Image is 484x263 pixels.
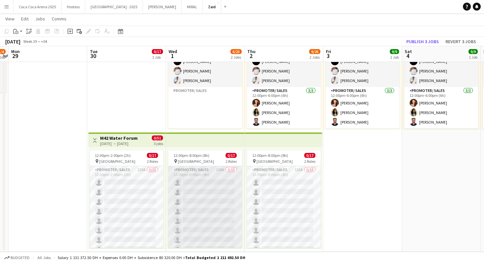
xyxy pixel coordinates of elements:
[62,0,85,13] button: Hostess
[304,153,315,158] span: 0/17
[230,49,242,54] span: 6/23
[100,135,138,141] h3: M42 Water Forum
[226,159,237,164] span: 2 Roles
[168,52,177,60] span: 1
[152,49,163,54] span: 0/17
[168,31,242,129] app-job-card: 12:00pm-6:00pm (6h)6/6 Manarat al Saadiyat1 Role[PERSON_NAME][PERSON_NAME][PERSON_NAME][PERSON_NA...
[95,153,131,158] span: 12:00pm-2:00pm (2h)
[13,0,62,13] button: Coca Coca Arena 2025
[203,0,221,13] button: Zaid
[90,150,163,248] app-job-card: 12:00pm-2:00pm (2h)0/17 [GEOGRAPHIC_DATA]2 RolesPromoter/ Sales133A0/1512:00pm-2:00pm (2h)
[143,0,182,13] button: [PERSON_NAME]
[35,16,45,22] span: Jobs
[256,159,293,164] span: [GEOGRAPHIC_DATA]
[252,153,288,158] span: 12:00pm-8:00pm (8h)
[11,255,30,260] span: Budgeted
[404,31,478,129] app-job-card: 11:00am-7:00pm (8h)9/9 Manarat al Saadiyat2 Roles[PERSON_NAME][PERSON_NAME][PERSON_NAME][PERSON_N...
[247,31,321,129] app-job-card: 12:00pm-8:00pm (8h)9/9 Manarat al Saadiyat2 Roles[PERSON_NAME][PERSON_NAME][PERSON_NAME][PERSON_N...
[85,0,143,13] button: [GEOGRAPHIC_DATA] - 2025
[58,255,245,260] div: Salary 1 131 372.50 DH + Expenses 0.00 DH + Subsistence 80 320.00 DH =
[309,55,320,60] div: 2 Jobs
[226,153,237,158] span: 0/17
[174,153,209,158] span: 12:00pm-8:00pm (8h)
[22,39,38,44] span: Week 39
[404,87,478,129] app-card-role: Promoter/ Sales3/312:00pm-6:00pm (6h)[PERSON_NAME][PERSON_NAME][PERSON_NAME]
[247,150,321,248] app-job-card: 12:00pm-8:00pm (8h)0/17 [GEOGRAPHIC_DATA]2 RolesPromoter/ Sales133A0/1512:00pm-8:00pm (8h)
[390,55,399,60] div: 1 Job
[5,38,20,45] div: [DATE]
[469,49,478,54] span: 9/9
[169,48,177,54] span: Wed
[326,48,331,54] span: Fri
[152,135,163,140] span: 0/51
[90,48,97,54] span: Tue
[309,49,320,54] span: 9/26
[11,48,20,54] span: Mon
[404,52,412,60] span: 4
[18,15,31,23] a: Edit
[247,48,255,54] span: Thu
[147,159,158,164] span: 2 Roles
[154,140,163,146] div: 3 jobs
[5,16,14,22] span: View
[3,15,17,23] a: View
[231,55,241,60] div: 2 Jobs
[152,55,163,60] div: 1 Job
[404,37,442,46] button: Publish 3 jobs
[247,87,321,129] app-card-role: Promoter/ Sales3/312:00pm-6:00pm (6h)[PERSON_NAME][PERSON_NAME][PERSON_NAME]
[41,39,47,44] div: +04
[147,153,158,158] span: 0/17
[246,52,255,60] span: 2
[10,52,20,60] span: 29
[185,255,245,260] span: Total Budgeted 1 211 692.50 DH
[182,0,203,13] button: MIRAL
[469,55,477,60] div: 1 Job
[443,37,479,46] button: Revert 3 jobs
[100,141,138,146] div: [DATE] → [DATE]
[405,48,412,54] span: Sat
[304,159,315,164] span: 2 Roles
[49,15,69,23] a: Comms
[390,49,399,54] span: 9/9
[168,87,242,129] app-card-role-placeholder: Promoter/ Sales
[89,52,97,60] span: 30
[3,254,31,261] button: Budgeted
[168,150,242,248] app-job-card: 12:00pm-8:00pm (8h)0/17 [GEOGRAPHIC_DATA]2 RolesPromoter/ Sales136A0/1512:00pm-8:00pm (8h)
[178,159,214,164] span: [GEOGRAPHIC_DATA]
[326,31,399,129] app-job-card: 12:00pm-7:00pm (7h)9/9 Manarat al Saadiyat2 Roles[PERSON_NAME][PERSON_NAME][PERSON_NAME][PERSON_N...
[36,255,52,260] span: All jobs
[325,52,331,60] span: 3
[326,87,399,129] app-card-role: Promoter/ Sales3/312:00pm-6:00pm (6h)[PERSON_NAME][PERSON_NAME][PERSON_NAME]
[33,15,48,23] a: Jobs
[99,159,135,164] span: [GEOGRAPHIC_DATA]
[52,16,67,22] span: Comms
[21,16,29,22] span: Edit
